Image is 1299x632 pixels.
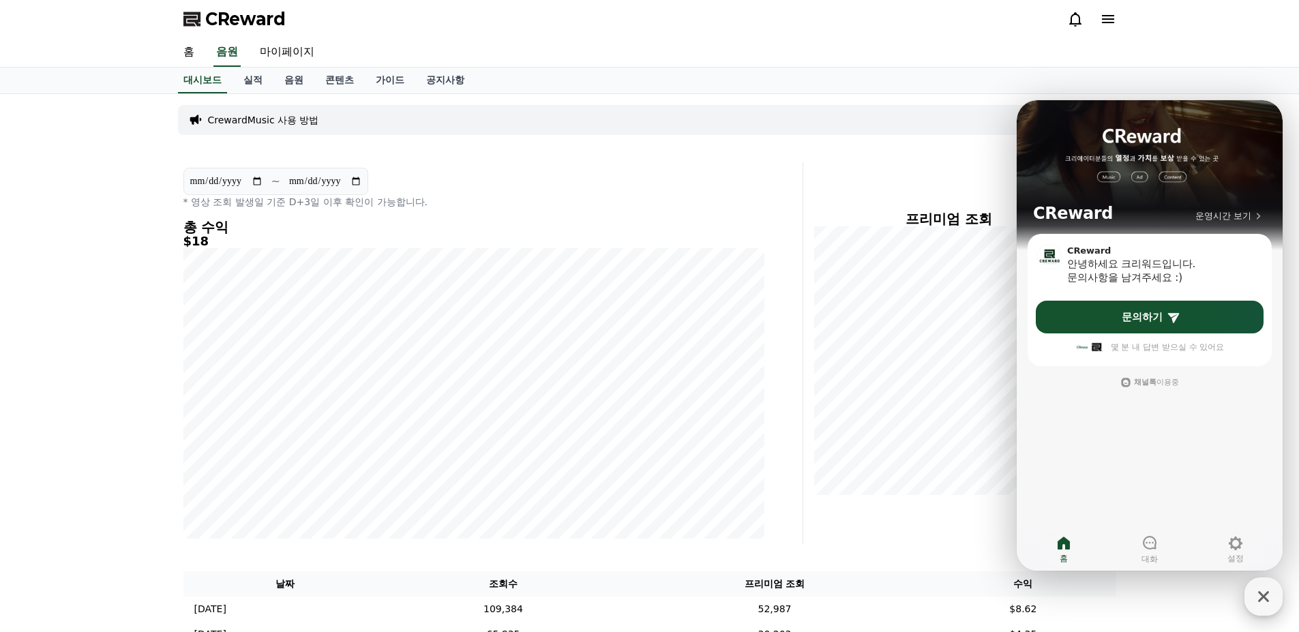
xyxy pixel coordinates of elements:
a: 마이페이지 [249,38,325,67]
a: CReward [183,8,286,30]
a: 음원 [273,67,314,93]
p: [DATE] [194,602,226,616]
a: 실적 [233,67,273,93]
p: ~ [271,173,280,190]
a: 공지사항 [415,67,475,93]
h4: 총 수익 [183,220,764,235]
h5: $18 [183,235,764,248]
a: 홈 [173,38,205,67]
iframe: Channel chat [1017,100,1283,571]
a: 가이드 [365,67,415,93]
td: 52,987 [619,597,930,622]
a: 콘텐츠 [314,67,365,93]
th: 프리미엄 조회 [619,571,930,597]
p: * 영상 조회 발생일 기준 D+3일 이후 확인이 가능합니다. [183,195,764,209]
th: 조회수 [387,571,619,597]
span: CReward [205,8,286,30]
h4: 프리미엄 조회 [814,211,1084,226]
a: 음원 [213,38,241,67]
th: 날짜 [183,571,388,597]
a: CrewardMusic 사용 방법 [208,113,319,127]
td: 109,384 [387,597,619,622]
a: 대시보드 [178,67,227,93]
th: 수익 [930,571,1116,597]
td: $8.62 [930,597,1116,622]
